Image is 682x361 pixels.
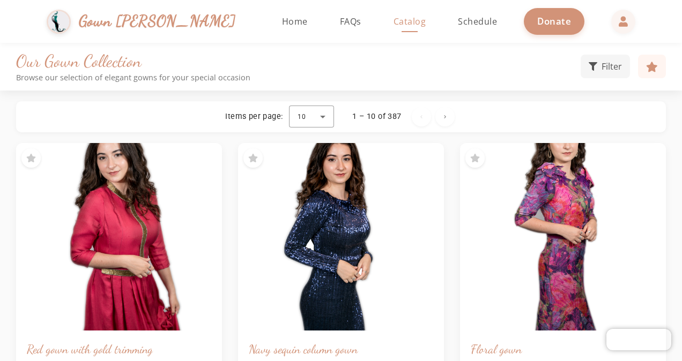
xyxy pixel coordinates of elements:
[16,51,581,71] h1: Our Gown Collection
[16,73,581,82] p: Browse our selection of elegant gowns for your special occasion
[238,143,444,330] img: Navy sequin column gown
[352,111,401,122] div: 1 – 10 of 387
[458,16,497,27] span: Schedule
[602,60,622,73] span: Filter
[249,341,433,357] h3: Navy sequin column gown
[282,16,308,27] span: Home
[471,341,655,357] h3: Floral gown
[524,8,584,34] a: Donate
[79,10,236,33] span: Gown [PERSON_NAME]
[460,143,666,330] img: Floral gown
[16,143,222,330] img: Red gown with gold trimming
[606,329,671,350] iframe: Chatra live chat
[27,341,211,357] h3: Red gown with gold trimming
[435,107,455,126] button: Next page
[537,15,571,27] span: Donate
[225,111,283,122] div: Items per page:
[47,10,71,34] img: Gown Gmach Logo
[394,16,426,27] span: Catalog
[47,7,247,36] a: Gown [PERSON_NAME]
[581,55,630,78] button: Filter
[412,107,431,126] button: Previous page
[340,16,361,27] span: FAQs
